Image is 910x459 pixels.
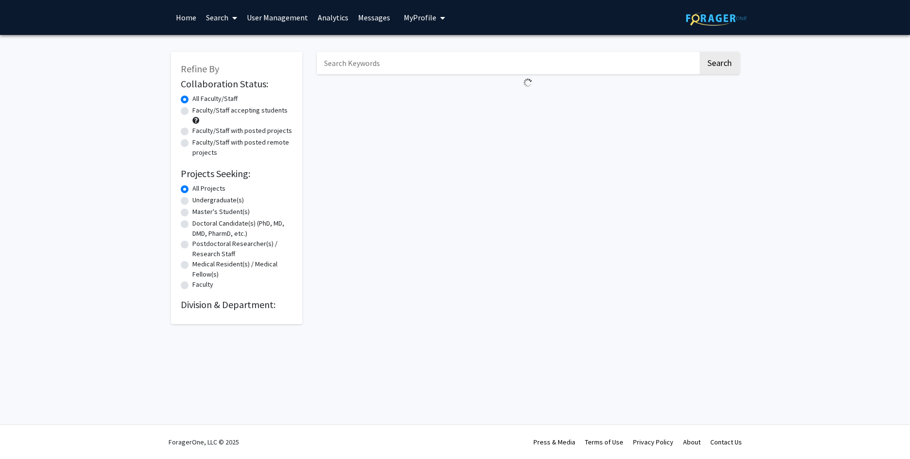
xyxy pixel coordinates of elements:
[700,52,739,74] button: Search
[353,0,395,34] a: Messages
[313,0,353,34] a: Analytics
[192,105,288,115] label: Faculty/Staff accepting students
[192,259,292,279] label: Medical Resident(s) / Medical Fellow(s)
[181,63,219,75] span: Refine By
[192,195,244,205] label: Undergraduate(s)
[192,94,238,104] label: All Faculty/Staff
[181,78,292,90] h2: Collaboration Status:
[192,126,292,136] label: Faculty/Staff with posted projects
[171,0,201,34] a: Home
[201,0,242,34] a: Search
[633,438,673,446] a: Privacy Policy
[192,218,292,239] label: Doctoral Candidate(s) (PhD, MD, DMD, PharmD, etc.)
[317,52,698,74] input: Search Keywords
[317,91,739,114] nav: Page navigation
[242,0,313,34] a: User Management
[686,11,747,26] img: ForagerOne Logo
[519,74,536,91] img: Loading
[192,207,250,217] label: Master's Student(s)
[169,425,239,459] div: ForagerOne, LLC © 2025
[181,299,292,311] h2: Division & Department:
[533,438,575,446] a: Press & Media
[192,137,292,158] label: Faculty/Staff with posted remote projects
[192,183,225,194] label: All Projects
[585,438,623,446] a: Terms of Use
[683,438,701,446] a: About
[192,279,213,290] label: Faculty
[192,239,292,259] label: Postdoctoral Researcher(s) / Research Staff
[710,438,742,446] a: Contact Us
[404,13,436,22] span: My Profile
[181,168,292,180] h2: Projects Seeking:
